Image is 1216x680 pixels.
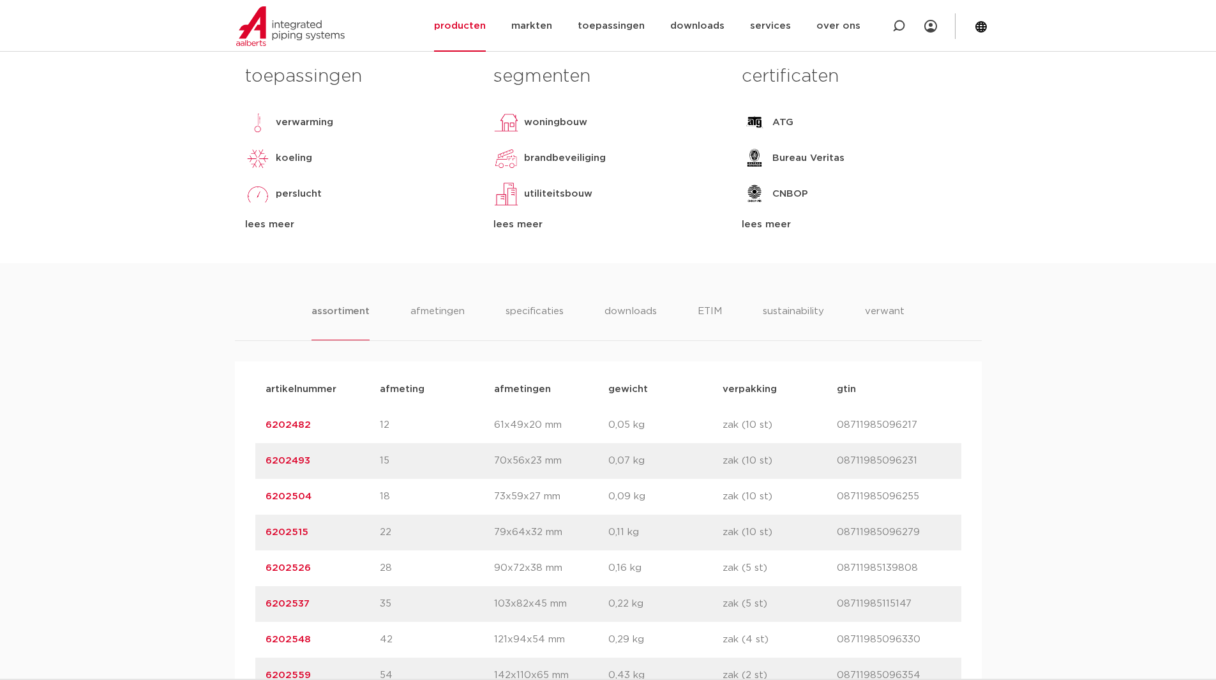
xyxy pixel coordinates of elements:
[524,186,592,202] p: utiliteitsbouw
[276,115,333,130] p: verwarming
[865,304,904,340] li: verwant
[380,489,494,504] p: 18
[380,382,494,397] p: afmeting
[380,632,494,647] p: 42
[608,596,723,612] p: 0,22 kg
[723,489,837,504] p: zak (10 st)
[493,146,519,171] img: brandbeveiliging
[266,670,311,680] a: 6202559
[742,181,767,207] img: CNBOP
[245,110,271,135] img: verwarming
[608,382,723,397] p: gewicht
[494,489,608,504] p: 73x59x27 mm
[410,304,465,340] li: afmetingen
[723,382,837,397] p: verpakking
[245,181,271,207] img: perslucht
[266,420,311,430] a: 6202482
[380,453,494,469] p: 15
[837,596,951,612] p: 08711985115147
[494,382,608,397] p: afmetingen
[723,453,837,469] p: zak (10 st)
[723,596,837,612] p: zak (5 st)
[380,596,494,612] p: 35
[266,492,312,501] a: 6202504
[742,217,971,232] div: lees meer
[266,599,310,608] a: 6202537
[493,64,723,89] h3: segmenten
[608,489,723,504] p: 0,09 kg
[266,527,308,537] a: 6202515
[608,632,723,647] p: 0,29 kg
[245,217,474,232] div: lees meer
[608,418,723,433] p: 0,05 kg
[380,525,494,540] p: 22
[312,304,370,340] li: assortiment
[493,217,723,232] div: lees meer
[742,146,767,171] img: Bureau Veritas
[524,151,606,166] p: brandbeveiliging
[723,632,837,647] p: zak (4 st)
[380,561,494,576] p: 28
[837,561,951,576] p: 08711985139808
[837,632,951,647] p: 08711985096330
[608,561,723,576] p: 0,16 kg
[742,64,971,89] h3: certificaten
[494,418,608,433] p: 61x49x20 mm
[772,186,808,202] p: CNBOP
[837,382,951,397] p: gtin
[506,304,564,340] li: specificaties
[698,304,722,340] li: ETIM
[837,525,951,540] p: 08711985096279
[837,418,951,433] p: 08711985096217
[494,525,608,540] p: 79x64x32 mm
[494,561,608,576] p: 90x72x38 mm
[380,418,494,433] p: 12
[494,632,608,647] p: 121x94x54 mm
[742,110,767,135] img: ATG
[276,151,312,166] p: koeling
[723,525,837,540] p: zak (10 st)
[608,525,723,540] p: 0,11 kg
[837,453,951,469] p: 08711985096231
[493,110,519,135] img: woningbouw
[245,146,271,171] img: koeling
[604,304,657,340] li: downloads
[723,418,837,433] p: zak (10 st)
[494,453,608,469] p: 70x56x23 mm
[266,456,310,465] a: 6202493
[524,115,587,130] p: woningbouw
[266,563,311,573] a: 6202526
[772,151,844,166] p: Bureau Veritas
[493,181,519,207] img: utiliteitsbouw
[837,489,951,504] p: 08711985096255
[245,64,474,89] h3: toepassingen
[723,561,837,576] p: zak (5 st)
[276,186,322,202] p: perslucht
[608,453,723,469] p: 0,07 kg
[266,382,380,397] p: artikelnummer
[763,304,824,340] li: sustainability
[266,635,311,644] a: 6202548
[494,596,608,612] p: 103x82x45 mm
[772,115,793,130] p: ATG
